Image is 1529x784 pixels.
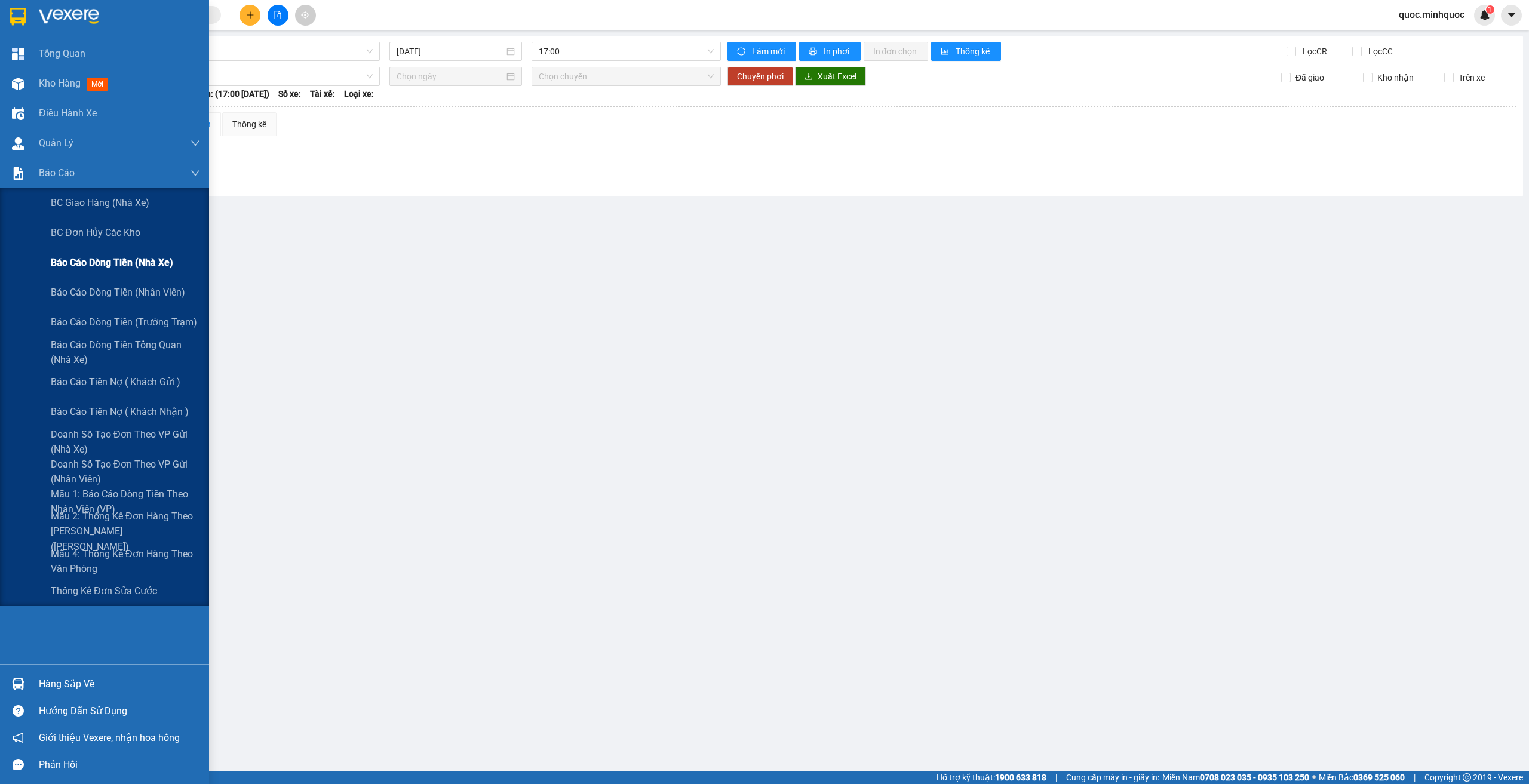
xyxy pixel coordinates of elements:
[51,404,189,419] span: Báo cáo tiền nợ ( khách nhận )
[51,285,185,300] span: Báo cáo dòng tiền (nhân viên)
[752,45,787,58] span: Làm mới
[809,47,819,57] span: printer
[397,45,504,58] input: 14/10/2025
[55,42,373,60] span: Sài Gòn - Kon Tum (Xe tải)
[1200,773,1309,782] strong: 0708 023 035 - 0935 103 250
[295,5,316,26] button: aim
[55,67,373,85] span: Chọn tuyến
[39,78,81,89] span: Kho hàng
[995,773,1046,782] strong: 1900 633 818
[51,487,200,516] span: Mẫu 1: Báo cáo dòng tiền theo nhân viên (VP)
[39,756,200,774] div: Phản hồi
[727,67,793,86] button: Chuyển phơi
[1373,71,1419,84] span: Kho nhận
[13,705,24,717] span: question-circle
[274,11,282,19] span: file-add
[539,67,714,85] span: Chọn chuyến
[232,118,266,131] div: Thống kê
[1353,773,1405,782] strong: 0369 525 060
[12,167,24,180] img: solution-icon
[1486,5,1494,14] sup: 1
[1298,45,1329,58] span: Lọc CR
[13,759,24,770] span: message
[1055,771,1057,784] span: |
[301,11,309,19] span: aim
[824,45,851,58] span: In phơi
[12,678,24,690] img: warehouse-icon
[51,509,200,554] span: Mẫu 2: Thống kê đơn hàng theo [PERSON_NAME] ([PERSON_NAME])
[12,137,24,150] img: warehouse-icon
[39,675,200,693] div: Hàng sắp về
[799,42,861,61] button: printerIn phơi
[1162,771,1309,784] span: Miền Nam
[1312,775,1316,780] span: ⚪️
[864,42,929,61] button: In đơn chọn
[246,11,254,19] span: plus
[51,225,140,240] span: BC đơn hủy các kho
[191,168,200,178] span: down
[737,47,747,57] span: sync
[39,106,97,121] span: Điều hành xe
[51,374,180,389] span: Báo cáo tiền nợ ( khách gửi )
[39,165,75,180] span: Báo cáo
[1364,45,1395,58] span: Lọc CC
[39,46,85,61] span: Tổng Quan
[956,45,991,58] span: Thống kê
[51,583,157,598] span: Thống kê đơn sửa cước
[937,771,1046,784] span: Hỗ trợ kỹ thuật:
[51,457,200,487] span: Doanh số tạo đơn theo VP gửi (nhân viên)
[1463,773,1471,782] span: copyright
[39,702,200,720] div: Hướng dẫn sử dụng
[1389,7,1474,22] span: quoc.minhquoc
[13,732,24,743] span: notification
[191,139,200,148] span: down
[12,78,24,90] img: warehouse-icon
[268,5,288,26] button: file-add
[1506,10,1517,20] span: caret-down
[1501,5,1522,26] button: caret-down
[12,107,24,120] img: warehouse-icon
[39,136,73,150] span: Quản Lý
[240,5,260,26] button: plus
[1488,5,1492,14] span: 1
[87,78,108,91] span: mới
[278,87,301,100] span: Số xe:
[51,337,200,367] span: Báo cáo dòng tiền tổng quan (nhà xe)
[51,546,200,576] span: Mẫu 4: Thống kê đơn hàng theo văn phòng
[727,42,796,61] button: syncLàm mới
[51,315,197,330] span: Báo cáo dòng tiền (trưởng trạm)
[397,70,504,83] input: Chọn ngày
[10,8,26,26] img: logo-vxr
[310,87,335,100] span: Tài xế:
[51,255,173,270] span: Báo cáo dòng tiền (nhà xe)
[539,42,714,60] span: 17:00
[931,42,1001,61] button: bar-chartThống kê
[39,730,180,745] span: Giới thiệu Vexere, nhận hoa hồng
[941,47,951,57] span: bar-chart
[1066,771,1159,784] span: Cung cấp máy in - giấy in:
[51,195,149,210] span: BC giao hàng (nhà xe)
[182,87,269,100] span: Chuyến: (17:00 [DATE])
[344,87,374,100] span: Loại xe:
[1319,771,1405,784] span: Miền Bắc
[1479,10,1490,20] img: icon-new-feature
[1291,71,1329,84] span: Đã giao
[795,67,866,86] button: downloadXuất Excel
[12,48,24,60] img: dashboard-icon
[1454,71,1490,84] span: Trên xe
[1414,771,1416,784] span: |
[51,427,200,457] span: Doanh số tạo đơn theo VP gửi (nhà xe)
